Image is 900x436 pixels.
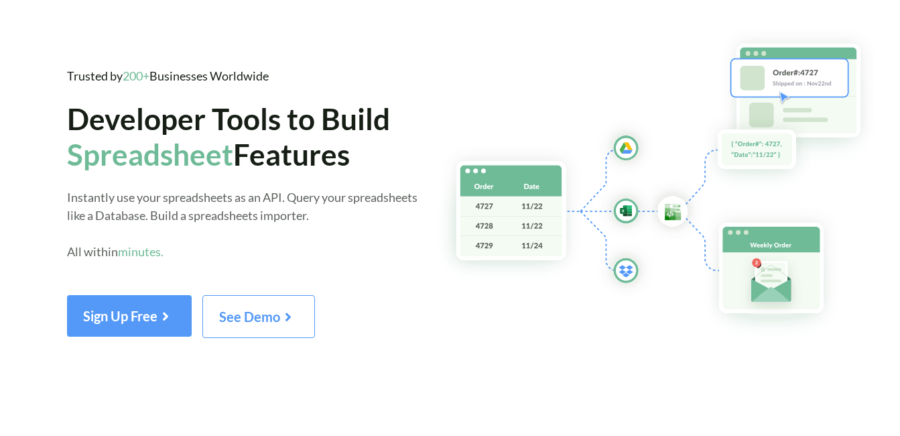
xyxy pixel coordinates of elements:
span: Sign Up Free [83,308,176,324]
span: minutes. [118,244,164,259]
img: Hero Spreadsheet Flow [432,27,900,342]
span: 200+ [123,68,149,83]
span: See Demo [219,309,298,325]
span: Spreadsheet [67,136,233,172]
a: See Demo [202,313,315,325]
button: Sign Up Free [67,295,192,337]
button: See Demo [202,295,315,338]
span: Trusted by Businesses Worldwide [67,68,269,83]
span: Instantly use your spreadsheets as an API. Query your spreadsheets like a Database. Build a sprea... [67,190,417,259]
span: Developer Tools to Build Features [67,101,390,172]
